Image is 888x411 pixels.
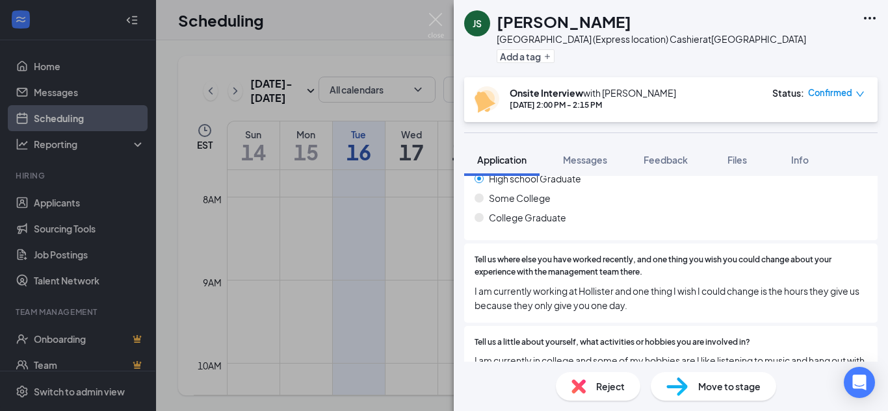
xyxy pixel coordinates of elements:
[497,49,555,63] button: PlusAdd a tag
[475,353,867,382] span: I am currently in college and some of my hobbies are I like listening to music and hang out with ...
[475,254,867,279] span: Tell us where else you have worked recently, and one thing you wish you could change about your e...
[844,367,875,398] div: Open Intercom Messenger
[497,10,631,32] h1: [PERSON_NAME]
[772,86,804,99] div: Status :
[563,154,607,166] span: Messages
[808,86,852,99] span: Confirmed
[596,379,625,393] span: Reject
[489,191,551,205] span: Some College
[510,86,676,99] div: with [PERSON_NAME]
[510,99,676,110] div: [DATE] 2:00 PM - 2:15 PM
[475,284,867,312] span: I am currently working at Hollister and one thing I wish I could change is the hours they give us...
[489,210,566,225] span: College Graduate
[497,32,806,45] div: [GEOGRAPHIC_DATA] (Express location) Cashier at [GEOGRAPHIC_DATA]
[489,171,581,186] span: High school Graduate
[543,53,551,60] svg: Plus
[855,90,865,99] span: down
[510,87,583,99] b: Onsite Interview
[644,154,688,166] span: Feedback
[477,154,527,166] span: Application
[473,17,482,30] div: JS
[475,336,750,349] span: Tell us a little about yourself, what activities or hobbies you are involved in?
[791,154,809,166] span: Info
[698,379,761,393] span: Move to stage
[862,10,878,26] svg: Ellipses
[727,154,747,166] span: Files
